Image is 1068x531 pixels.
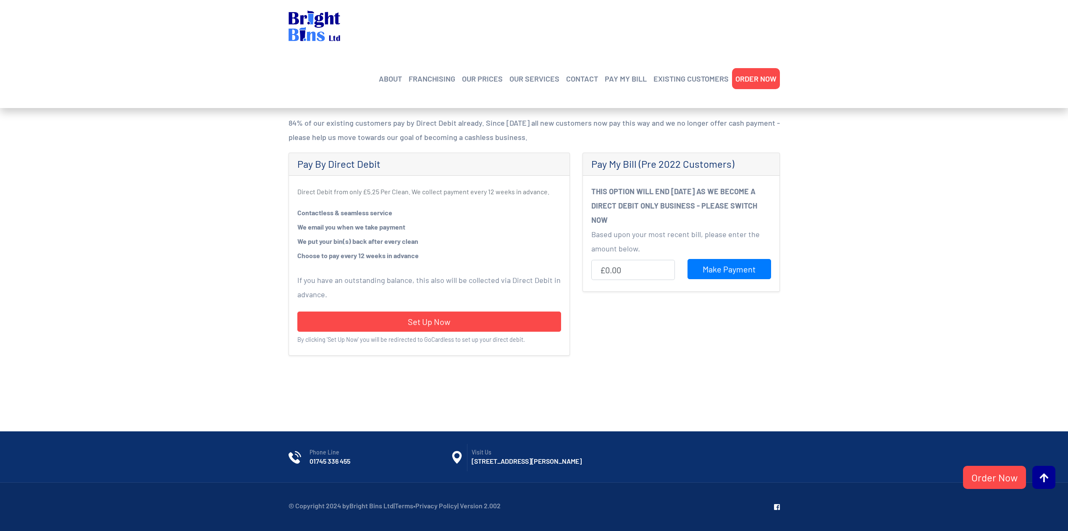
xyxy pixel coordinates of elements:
[297,312,561,332] a: Set Up Now
[310,457,350,466] a: 01745 336 455
[395,502,413,510] a: Terms
[289,116,780,144] p: 84% of our existing customers pay by Direct Debit already. Since [DATE] all new customers now pay...
[566,72,598,85] a: CONTACT
[379,72,402,85] a: ABOUT
[605,72,647,85] a: PAY MY BILL
[591,158,771,170] h4: Pay My Bill (Pre 2022 Customers)
[472,448,613,457] span: Visit Us
[409,72,455,85] a: FRANCHISING
[653,72,729,85] a: EXISTING CUSTOMERS
[735,72,777,85] a: ORDER NOW
[963,466,1026,489] a: Order Now
[297,206,561,220] li: Contactless & seamless service
[297,248,561,263] li: Choose to pay every 12 weeks in advance
[297,273,561,301] p: If you have an outstanding balance, this also will be collected via Direct Debit in advance.
[349,502,394,510] a: Bright Bins Ltd
[297,220,561,234] li: We email you when we take payment
[462,72,503,85] a: OUR PRICES
[472,457,613,466] h6: [STREET_ADDRESS][PERSON_NAME]
[415,502,457,510] a: Privacy Policy
[297,234,561,248] li: We put your bin(s) back after every clean
[297,188,549,195] small: Direct Debit from only £5.25 Per Clean. We collect payment every 12 weeks in advance.
[297,158,561,170] h4: Pay By Direct Debit
[310,448,451,457] span: Phone Line
[591,227,771,256] p: Based upon your most recent bill, please enter the amount below.
[289,499,501,512] p: © Copyright 2024 by | • | Version 2.002
[688,259,771,279] input: Make Payment
[509,72,559,85] a: OUR SERVICES
[297,336,525,343] small: By clicking 'Set Up Now' you will be redirected to GoCardless to set up your direct debit.
[591,187,757,225] strong: THIS OPTION WILL END [DATE] AS WE BECOME A DIRECT DEBIT ONLY BUSINESS - PLEASE SWITCH NOW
